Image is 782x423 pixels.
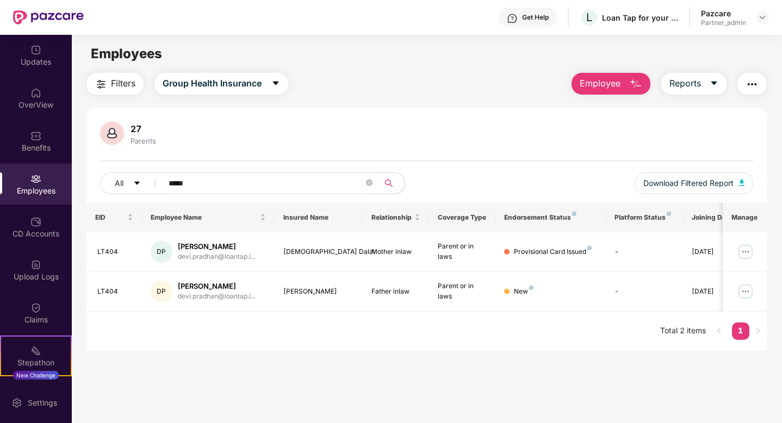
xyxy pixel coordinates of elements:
[602,13,678,23] div: Loan Tap for your Parents
[133,179,141,188] span: caret-down
[95,213,125,222] span: EID
[514,247,592,257] div: Provisional Card Issued
[522,13,549,22] div: Get Help
[749,322,767,340] button: right
[178,252,256,262] div: devi.pradhan@loantap.i...
[1,357,71,368] div: Stepathon
[97,287,133,297] div: LT404
[275,203,363,232] th: Insured Name
[701,8,746,18] div: Pazcare
[529,285,533,290] img: svg+xml;base64,PHN2ZyB4bWxucz0iaHR0cDovL3d3dy53My5vcmcvMjAwMC9zdmciIHdpZHRoPSI4IiBoZWlnaHQ9IjgiIH...
[615,213,674,222] div: Platform Status
[572,73,650,95] button: Employee
[30,259,41,270] img: svg+xml;base64,PHN2ZyBpZD0iVXBsb2FkX0xvZ3MiIGRhdGEtbmFtZT0iVXBsb2FkIExvZ3MiIHhtbG5zPSJodHRwOi8vd3...
[115,177,123,189] span: All
[737,283,754,300] img: manageButton
[151,213,258,222] span: Employee Name
[739,179,744,186] img: svg+xml;base64,PHN2ZyB4bWxucz0iaHR0cDovL3d3dy53My5vcmcvMjAwMC9zdmciIHhtbG5zOnhsaW5rPSJodHRwOi8vd3...
[151,241,172,263] div: DP
[86,203,142,232] th: EID
[586,11,592,24] span: L
[507,13,518,24] img: svg+xml;base64,PHN2ZyBpZD0iSGVscC0zMngzMiIgeG1sbnM9Imh0dHA6Ly93d3cudzMub3JnLzIwMDAvc3ZnIiB3aWR0aD...
[30,345,41,356] img: svg+xml;base64,PHN2ZyB4bWxucz0iaHR0cDovL3d3dy53My5vcmcvMjAwMC9zdmciIHdpZHRoPSIyMSIgaGVpZ2h0PSIyMC...
[13,10,84,24] img: New Pazcare Logo
[100,172,166,194] button: Allcaret-down
[737,243,754,260] img: manageButton
[95,78,108,91] img: svg+xml;base64,PHN2ZyB4bWxucz0iaHR0cDovL3d3dy53My5vcmcvMjAwMC9zdmciIHdpZHRoPSIyNCIgaGVpZ2h0PSIyNC...
[606,232,683,272] td: -
[128,123,158,134] div: 27
[667,211,671,216] img: svg+xml;base64,PHN2ZyB4bWxucz0iaHR0cDovL3d3dy53My5vcmcvMjAwMC9zdmciIHdpZHRoPSI4IiBoZWlnaHQ9IjgiIH...
[142,203,275,232] th: Employee Name
[86,73,144,95] button: Filters
[572,211,576,216] img: svg+xml;base64,PHN2ZyB4bWxucz0iaHR0cDovL3d3dy53My5vcmcvMjAwMC9zdmciIHdpZHRoPSI4IiBoZWlnaHQ9IjgiIH...
[100,121,124,145] img: svg+xml;base64,PHN2ZyB4bWxucz0iaHR0cDovL3d3dy53My5vcmcvMjAwMC9zdmciIHhtbG5zOnhsaW5rPSJodHRwOi8vd3...
[178,241,256,252] div: [PERSON_NAME]
[661,73,727,95] button: Reportscaret-down
[692,247,741,257] div: [DATE]
[363,203,429,232] th: Relationship
[643,177,734,189] span: Download Filtered Report
[97,247,133,257] div: LT404
[366,179,373,186] span: close-circle
[11,397,22,408] img: svg+xml;base64,PHN2ZyBpZD0iU2V0dGluZy0yMHgyMCIgeG1sbnM9Imh0dHA6Ly93d3cudzMub3JnLzIwMDAvc3ZnIiB3aW...
[635,172,753,194] button: Download Filtered Report
[710,322,728,340] li: Previous Page
[683,203,749,232] th: Joining Date
[629,78,642,91] img: svg+xml;base64,PHN2ZyB4bWxucz0iaHR0cDovL3d3dy53My5vcmcvMjAwMC9zdmciIHhtbG5zOnhsaW5rPSJodHRwOi8vd3...
[580,77,620,90] span: Employee
[24,397,60,408] div: Settings
[746,78,759,91] img: svg+xml;base64,PHN2ZyB4bWxucz0iaHR0cDovL3d3dy53My5vcmcvMjAwMC9zdmciIHdpZHRoPSIyNCIgaGVpZ2h0PSIyNC...
[13,371,59,380] div: New Challenge
[154,73,288,95] button: Group Health Insurancecaret-down
[669,77,701,90] span: Reports
[378,172,405,194] button: search
[283,247,355,257] div: [DEMOGRAPHIC_DATA] Dalai
[371,247,420,257] div: Mother inlaw
[178,281,256,291] div: [PERSON_NAME]
[30,45,41,55] img: svg+xml;base64,PHN2ZyBpZD0iVXBkYXRlZCIgeG1sbnM9Imh0dHA6Ly93d3cudzMub3JnLzIwMDAvc3ZnIiB3aWR0aD0iMj...
[723,203,767,232] th: Manage
[701,18,746,27] div: Partner_admin
[30,88,41,98] img: svg+xml;base64,PHN2ZyBpZD0iSG9tZSIgeG1sbnM9Imh0dHA6Ly93d3cudzMub3JnLzIwMDAvc3ZnIiB3aWR0aD0iMjAiIG...
[438,281,487,302] div: Parent or in laws
[749,322,767,340] li: Next Page
[271,79,280,89] span: caret-down
[504,213,597,222] div: Endorsement Status
[283,287,355,297] div: [PERSON_NAME]
[606,272,683,312] td: -
[378,179,399,188] span: search
[30,216,41,227] img: svg+xml;base64,PHN2ZyBpZD0iQ0RfQWNjb3VudHMiIGRhdGEtbmFtZT0iQ0QgQWNjb3VudHMiIHhtbG5zPSJodHRwOi8vd3...
[371,287,420,297] div: Father inlaw
[758,13,767,22] img: svg+xml;base64,PHN2ZyBpZD0iRHJvcGRvd24tMzJ4MzIiIHhtbG5zPSJodHRwOi8vd3d3LnczLm9yZy8yMDAwL3N2ZyIgd2...
[710,322,728,340] button: left
[128,136,158,145] div: Parents
[30,302,41,313] img: svg+xml;base64,PHN2ZyBpZD0iQ2xhaW0iIHhtbG5zPSJodHRwOi8vd3d3LnczLm9yZy8yMDAwL3N2ZyIgd2lkdGg9IjIwIi...
[438,241,487,262] div: Parent or in laws
[429,203,495,232] th: Coverage Type
[366,178,373,189] span: close-circle
[710,79,718,89] span: caret-down
[732,322,749,339] a: 1
[514,287,533,297] div: New
[755,327,761,334] span: right
[163,77,262,90] span: Group Health Insurance
[91,46,162,61] span: Employees
[660,322,706,340] li: Total 2 items
[692,287,741,297] div: [DATE]
[30,173,41,184] img: svg+xml;base64,PHN2ZyBpZD0iRW1wbG95ZWVzIiB4bWxucz0iaHR0cDovL3d3dy53My5vcmcvMjAwMC9zdmciIHdpZHRoPS...
[178,291,256,302] div: devi.pradhan@loantap.i...
[111,77,135,90] span: Filters
[151,281,172,302] div: DP
[30,130,41,141] img: svg+xml;base64,PHN2ZyBpZD0iQmVuZWZpdHMiIHhtbG5zPSJodHRwOi8vd3d3LnczLm9yZy8yMDAwL3N2ZyIgd2lkdGg9Ij...
[732,322,749,340] li: 1
[371,213,412,222] span: Relationship
[587,246,592,250] img: svg+xml;base64,PHN2ZyB4bWxucz0iaHR0cDovL3d3dy53My5vcmcvMjAwMC9zdmciIHdpZHRoPSI4IiBoZWlnaHQ9IjgiIH...
[716,327,722,334] span: left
